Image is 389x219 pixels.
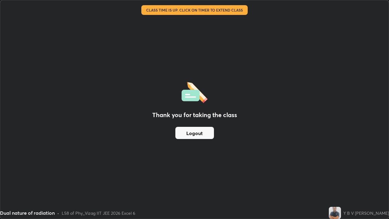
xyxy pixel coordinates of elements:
[181,80,208,103] img: offlineFeedback.1438e8b3.svg
[152,110,237,120] h2: Thank you for taking the class
[329,207,341,219] img: f09b83cd05e24422a7e8873ef335b017.jpg
[62,210,135,216] div: L58 of Phy_Vizag IIT JEE 2026 Excel 6
[343,210,389,216] div: Y B V [PERSON_NAME]
[175,127,214,139] button: Logout
[57,210,59,216] div: •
